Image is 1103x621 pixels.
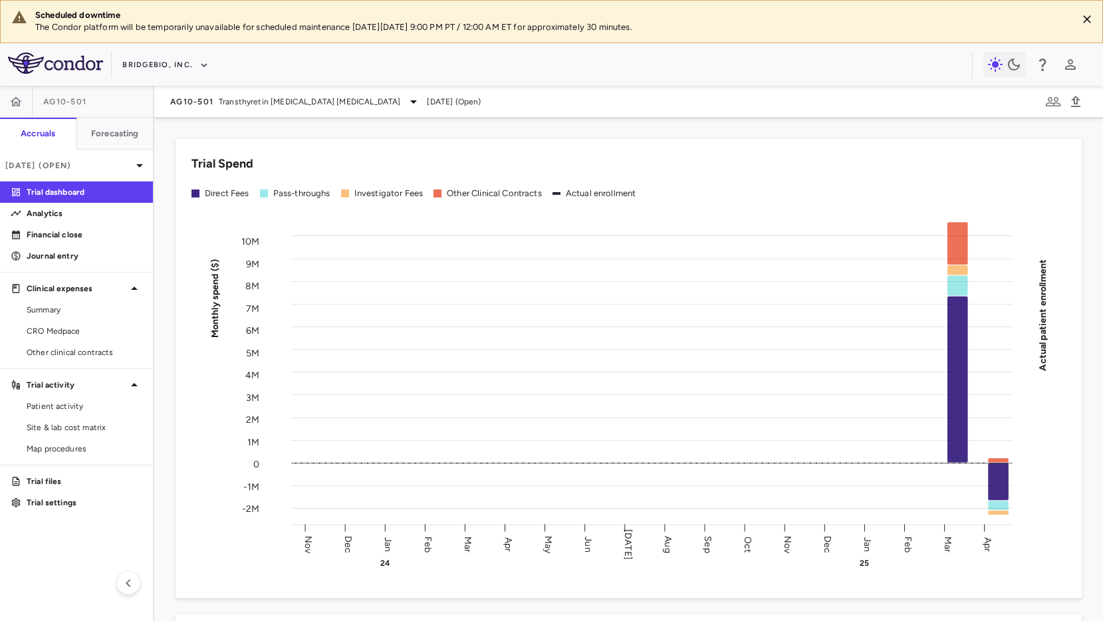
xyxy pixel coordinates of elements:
span: CRO Medpace [27,325,142,337]
p: Trial activity [27,379,126,391]
text: Jan [862,537,873,551]
text: Feb [422,536,433,552]
text: Mar [942,536,953,552]
span: Patient activity [27,400,142,412]
tspan: Actual patient enrollment [1037,259,1048,370]
tspan: 0 [253,459,259,470]
h6: Trial Spend [191,155,253,173]
p: Trial settings [27,497,142,509]
text: Mar [462,536,473,552]
p: Trial dashboard [27,186,142,198]
text: Sep [702,536,713,553]
text: Aug [662,536,674,553]
text: Apr [982,537,993,551]
text: Nov [782,535,793,553]
div: Investigator Fees [354,187,424,199]
text: Dec [822,535,833,553]
tspan: 9M [246,258,259,269]
tspan: 10M [241,236,259,247]
img: logo-full-SnFGN8VE.png [8,53,103,74]
div: Actual enrollment [566,187,636,199]
tspan: 7M [246,303,259,314]
span: Summary [27,304,142,316]
tspan: -2M [242,503,259,514]
text: Oct [742,536,753,552]
tspan: 4M [245,370,259,381]
tspan: 1M [247,436,259,447]
span: Map procedures [27,443,142,455]
div: Other Clinical Contracts [447,187,542,199]
p: Journal entry [27,250,142,262]
h6: Forecasting [91,128,139,140]
span: Other clinical contracts [27,346,142,358]
span: [DATE] (Open) [427,96,481,108]
text: Nov [303,535,314,553]
div: Pass-throughs [273,187,330,199]
p: Financial close [27,229,142,241]
tspan: 8M [245,281,259,292]
text: 24 [380,559,390,568]
tspan: 3M [246,392,259,403]
tspan: Monthly spend ($) [209,259,221,338]
div: Scheduled downtime [35,9,1066,21]
text: Feb [902,536,914,552]
p: [DATE] (Open) [5,160,132,172]
text: 25 [860,559,869,568]
p: Analytics [27,207,142,219]
span: Transthyretin [MEDICAL_DATA] [MEDICAL_DATA] [219,96,400,108]
button: BridgeBio, Inc. [122,55,209,76]
span: Site & lab cost matrix [27,422,142,434]
span: AG10-501 [43,96,86,107]
tspan: -1M [243,481,259,492]
tspan: 2M [246,414,259,426]
text: [DATE] [622,529,634,560]
div: Direct Fees [205,187,249,199]
span: AG10-501 [170,96,213,107]
p: The Condor platform will be temporarily unavailable for scheduled maintenance [DATE][DATE] 9:00 P... [35,21,1066,33]
text: Jan [382,537,394,551]
p: Clinical expenses [27,283,126,295]
text: May [543,535,554,553]
text: Dec [342,535,354,553]
h6: Accruals [21,128,55,140]
tspan: 6M [246,325,259,336]
tspan: 5M [246,347,259,358]
text: Jun [582,537,594,552]
p: Trial files [27,475,142,487]
button: Close [1077,9,1097,29]
text: Apr [503,537,514,551]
